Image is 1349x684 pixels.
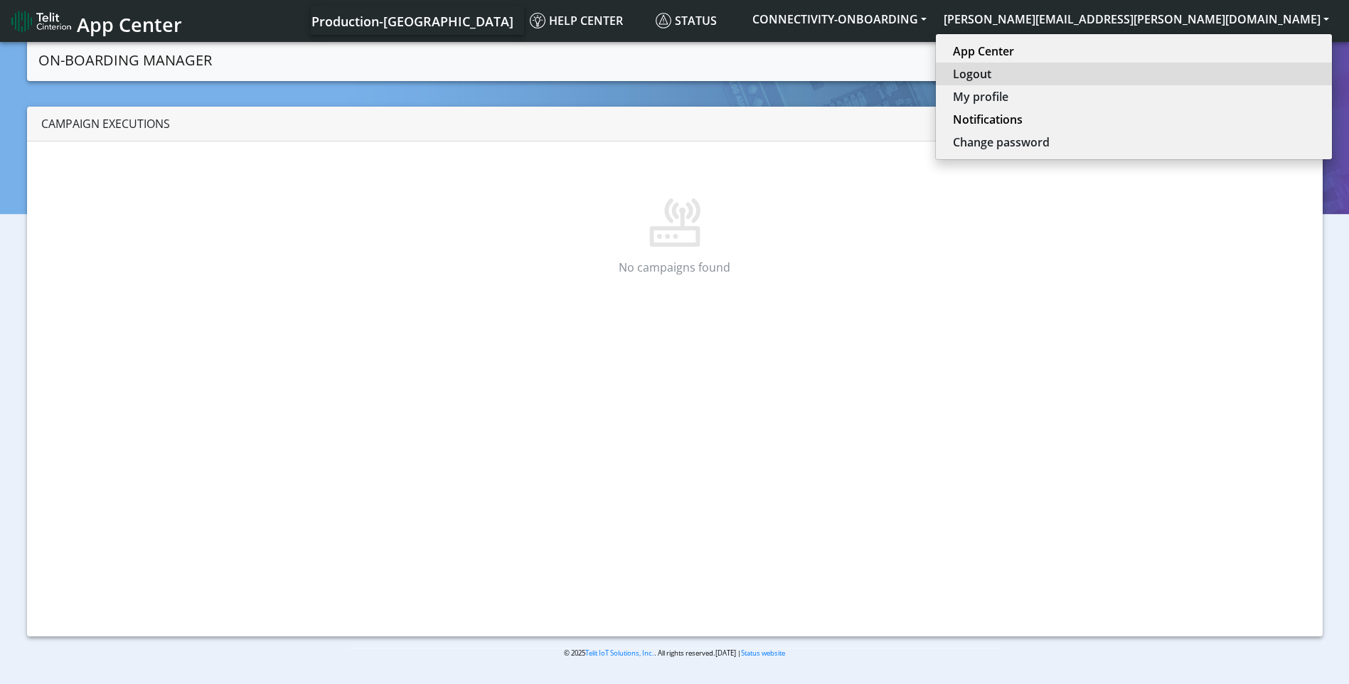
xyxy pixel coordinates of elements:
[311,6,513,35] a: Your current platform instance
[524,6,650,35] a: Help center
[65,259,1284,276] p: No campaigns found
[936,108,1332,131] button: Notifications
[585,648,654,658] a: Telit IoT Solutions, Inc.
[953,43,1315,60] a: App Center
[936,63,1332,85] button: Logout
[650,6,744,35] a: Status
[38,46,212,75] a: On-Boarding Manager
[11,6,180,36] a: App Center
[11,10,71,33] img: logo-telit-cinterion-gw-new.png
[629,156,720,247] img: No more campaigns found
[741,648,785,658] a: Status website
[27,107,1323,141] div: Campaign Executions
[936,85,1332,108] button: My profile
[530,13,623,28] span: Help center
[744,6,935,32] button: CONNECTIVITY-ONBOARDING
[953,111,1315,128] a: Notifications
[656,13,717,28] span: Status
[936,131,1332,154] button: Change password
[77,11,182,38] span: App Center
[348,648,1001,658] p: © 2025 . All rights reserved.[DATE] |
[530,13,545,28] img: knowledge.svg
[935,6,1338,32] button: [PERSON_NAME][EMAIL_ADDRESS][PERSON_NAME][DOMAIN_NAME]
[311,13,513,30] span: Production-[GEOGRAPHIC_DATA]
[936,40,1332,63] button: App Center
[656,13,671,28] img: status.svg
